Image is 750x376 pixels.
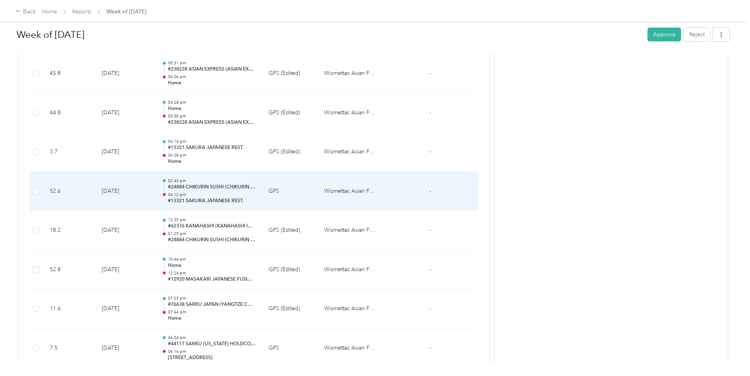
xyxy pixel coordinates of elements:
p: 06:04 pm [168,335,256,341]
td: [DATE] [95,172,155,211]
span: - [429,188,431,194]
td: GPS (Edited) [262,289,318,329]
p: 04:28 pm [168,153,256,158]
p: 01:25 pm [168,231,256,236]
p: 12:26 pm [168,270,256,276]
p: #238228 ASIAN EXPRESS (ASIAN EXPRESS 88 INC) [168,119,256,126]
span: - [429,109,431,116]
span: - [429,266,431,273]
td: GPS (Edited) [262,132,318,172]
td: Wismettac Asian Foods [318,250,382,290]
td: Wismettac Asian Foods [318,54,382,93]
p: 05:00 pm [168,114,256,119]
p: 02:43 pm [168,178,256,184]
p: 06:16 pm [168,349,256,354]
p: #62376 KANAHASHI (KANAHASHI INC) [168,223,256,230]
td: 18.2 [43,211,95,250]
td: 7.5 [43,329,95,368]
td: GPS (Edited) [262,54,318,93]
td: [DATE] [95,329,155,368]
td: 3.7 [43,132,95,172]
p: Home [168,315,256,322]
td: Wismettac Asian Foods [318,172,382,211]
td: GPS [262,172,318,211]
td: GPS (Edited) [262,211,318,250]
td: Wismettac Asian Foods [318,211,382,250]
p: Home [168,105,256,112]
span: - [429,70,431,76]
span: - [429,148,431,155]
p: #44117 SARKU [US_STATE] HOLDCO INC [168,341,256,348]
p: 04:12 pm [168,192,256,197]
p: #76638 SARKU JAPAN (YANGTZE CORP) [168,301,256,308]
p: #238228 ASIAN EXPRESS (ASIAN EXPRESS 88 INC) [168,66,256,73]
td: GPS (Edited) [262,250,318,290]
p: 04:14 pm [168,139,256,144]
p: 06:06 pm [168,74,256,80]
p: 05:31 pm [168,60,256,66]
p: #13321 SAKURA JAPANESE REST. [168,197,256,205]
span: Week of [DATE] [106,7,146,16]
h1: Week of September 22 2025 [17,25,642,44]
iframe: Everlance-gr Chat Button Frame [706,332,750,376]
a: Home [42,8,57,15]
p: #13321 SAKURA JAPANESE REST. [168,144,256,151]
td: Wismettac Asian Foods [318,93,382,133]
span: - [429,305,431,312]
button: Approve [647,28,681,41]
span: - [429,344,431,351]
td: 11.6 [43,289,95,329]
div: Back [16,7,36,17]
td: 52.6 [43,172,95,211]
td: [DATE] [95,93,155,133]
p: #24884 CHIKURIN SUSHI (CHIKURIN 236 LLC) [168,236,256,244]
td: [DATE] [95,250,155,290]
p: 07:44 pm [168,309,256,315]
p: 12:35 pm [168,217,256,223]
p: #24884 CHIKURIN SUSHI (CHIKURIN 236 LLC) [168,184,256,191]
td: 52.8 [43,250,95,290]
p: #12920 MASAKARI JAPANESE FUSION (MJ FUSION INC) [168,276,256,283]
td: [DATE] [95,132,155,172]
button: Reject [684,28,710,41]
a: Reports [72,8,91,15]
p: Home [168,262,256,269]
p: 04:28 pm [168,100,256,105]
td: Wismettac Asian Foods [318,329,382,368]
td: GPS [262,329,318,368]
td: [DATE] [95,54,155,93]
p: 10:44 am [168,257,256,262]
p: Home [168,158,256,165]
td: GPS (Edited) [262,93,318,133]
td: [DATE] [95,289,155,329]
p: [STREET_ADDRESS] [168,354,256,361]
span: - [429,227,431,233]
td: Wismettac Asian Foods [318,132,382,172]
td: [DATE] [95,211,155,250]
td: Wismettac Asian Foods [318,289,382,329]
p: 07:25 pm [168,296,256,301]
p: Home [168,80,256,87]
td: 44.8 [43,93,95,133]
td: 45.8 [43,54,95,93]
